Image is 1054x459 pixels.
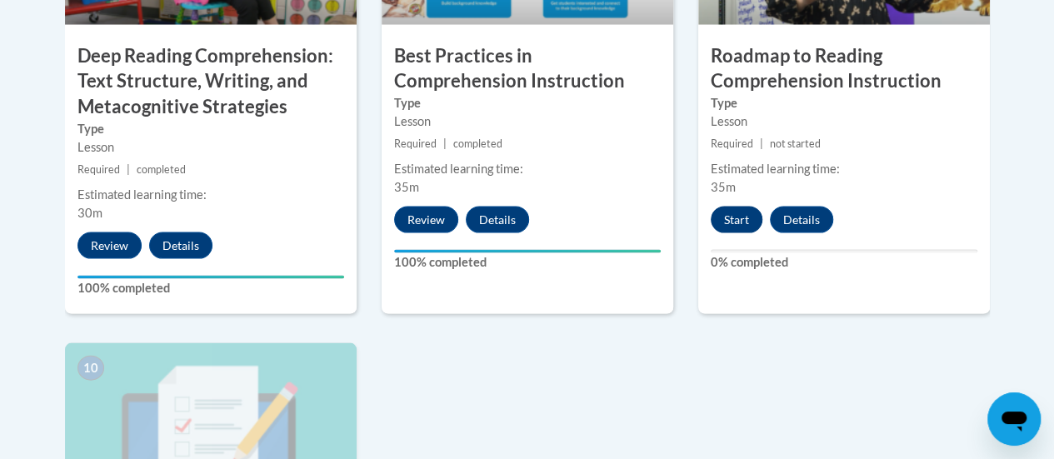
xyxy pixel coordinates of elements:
[137,163,186,176] span: completed
[77,163,120,176] span: Required
[698,43,990,95] h3: Roadmap to Reading Comprehension Instruction
[394,207,458,233] button: Review
[394,94,661,112] label: Type
[149,232,212,259] button: Details
[760,137,763,150] span: |
[77,276,344,279] div: Your progress
[711,112,977,131] div: Lesson
[711,160,977,178] div: Estimated learning time:
[711,207,762,233] button: Start
[394,250,661,253] div: Your progress
[711,94,977,112] label: Type
[770,137,821,150] span: not started
[382,43,673,95] h3: Best Practices in Comprehension Instruction
[77,206,102,220] span: 30m
[394,137,437,150] span: Required
[711,253,977,272] label: 0% completed
[711,180,736,194] span: 35m
[394,112,661,131] div: Lesson
[65,43,357,120] h3: Deep Reading Comprehension: Text Structure, Writing, and Metacognitive Strategies
[443,137,447,150] span: |
[394,180,419,194] span: 35m
[987,392,1041,446] iframe: Button to launch messaging window
[77,279,344,297] label: 100% completed
[77,356,104,381] span: 10
[127,163,130,176] span: |
[770,207,833,233] button: Details
[453,137,502,150] span: completed
[77,138,344,157] div: Lesson
[466,207,529,233] button: Details
[77,232,142,259] button: Review
[711,137,753,150] span: Required
[394,253,661,272] label: 100% completed
[77,186,344,204] div: Estimated learning time:
[394,160,661,178] div: Estimated learning time:
[77,120,344,138] label: Type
